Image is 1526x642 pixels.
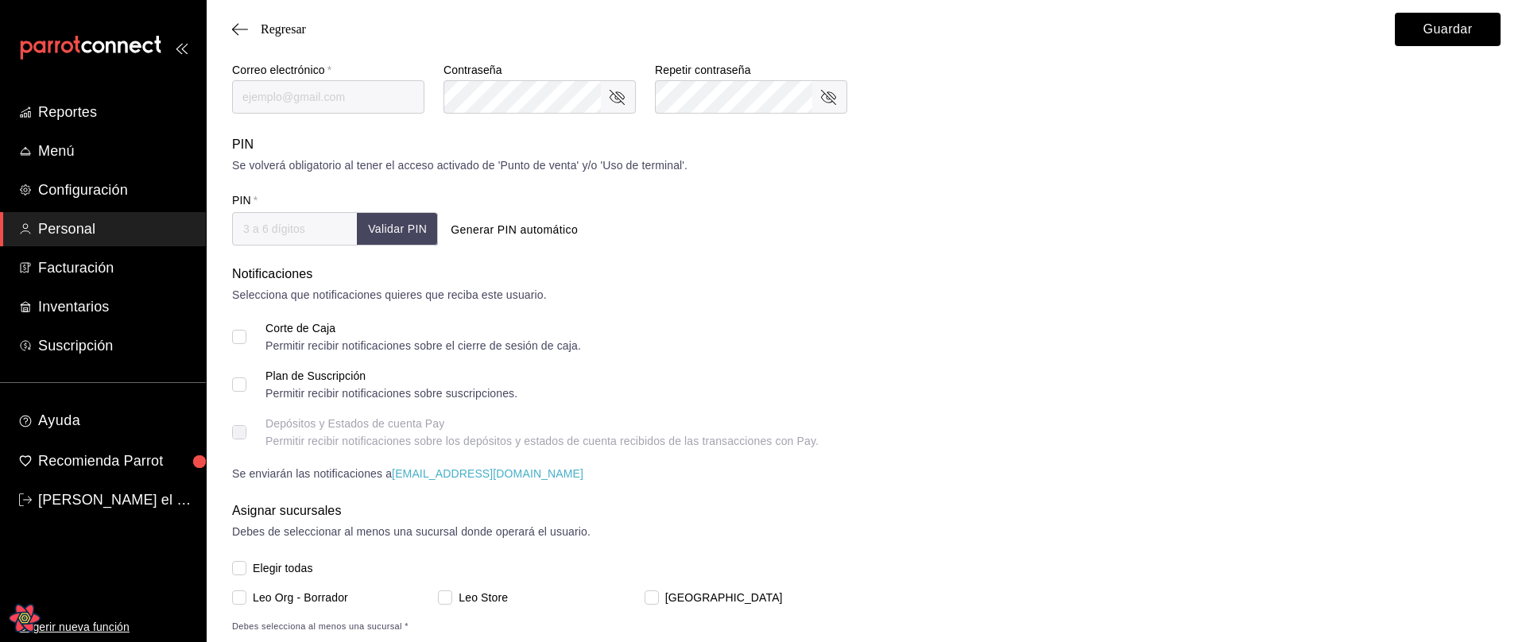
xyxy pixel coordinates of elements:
[261,22,306,37] span: Regresar
[232,524,1501,540] div: Debes de seleccionar al menos una sucursal donde operará el usuario.
[246,590,348,606] span: Leo Org - Borrador
[607,87,626,106] button: passwordField
[659,590,783,606] span: [GEOGRAPHIC_DATA]
[265,340,581,351] div: Permitir recibir notificaciones sobre el cierre de sesión de caja.
[1395,13,1501,46] button: Guardar
[265,418,819,429] div: Depósitos y Estados de cuenta Pay
[38,180,193,201] span: Configuración
[9,602,41,634] button: Open React Query Devtools
[392,467,583,480] strong: [EMAIL_ADDRESS][DOMAIN_NAME]
[38,489,193,511] span: [PERSON_NAME] el [PERSON_NAME]
[265,323,581,334] div: Corte de Caja
[232,80,424,114] input: ejemplo@gmail.com
[232,466,1501,482] div: Se enviarán las notificaciones a
[232,265,1501,284] div: Notificaciones
[265,435,819,447] div: Permitir recibir notificaciones sobre los depósitos y estados de cuenta recibidos de las transacc...
[38,257,193,279] span: Facturación
[232,22,306,37] button: Regresar
[38,102,193,123] span: Reportes
[232,135,1501,154] div: PIN
[38,141,193,162] span: Menú
[175,41,188,54] button: open_drawer_menu
[265,370,517,381] div: Plan de Suscripción
[655,64,847,75] label: Repetir contraseña
[38,451,193,472] span: Recomienda Parrot
[38,408,193,434] span: Ayuda
[357,213,438,246] button: Validar PIN
[232,287,1501,304] div: Selecciona que notificaciones quieres que reciba este usuario.
[265,388,517,399] div: Permitir recibir notificaciones sobre suscripciones.
[444,215,584,245] button: Generar PIN automático
[38,335,193,357] span: Suscripción
[232,157,1501,174] div: Se volverá obligatorio al tener el acceso activado de 'Punto de venta' y/o 'Uso de terminal'.
[232,619,1501,633] span: Debes selecciona al menos una sucursal *
[232,64,424,75] label: Correo electrónico
[232,212,357,246] input: 3 a 6 dígitos
[232,195,258,206] label: PIN
[19,619,193,636] span: Sugerir nueva función
[246,560,313,577] span: Elegir todas
[232,501,1501,520] div: Asignar sucursales
[452,590,508,606] span: Leo Store
[38,219,193,240] span: Personal
[819,87,838,106] button: passwordField
[38,296,193,318] span: Inventarios
[443,64,636,75] label: Contraseña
